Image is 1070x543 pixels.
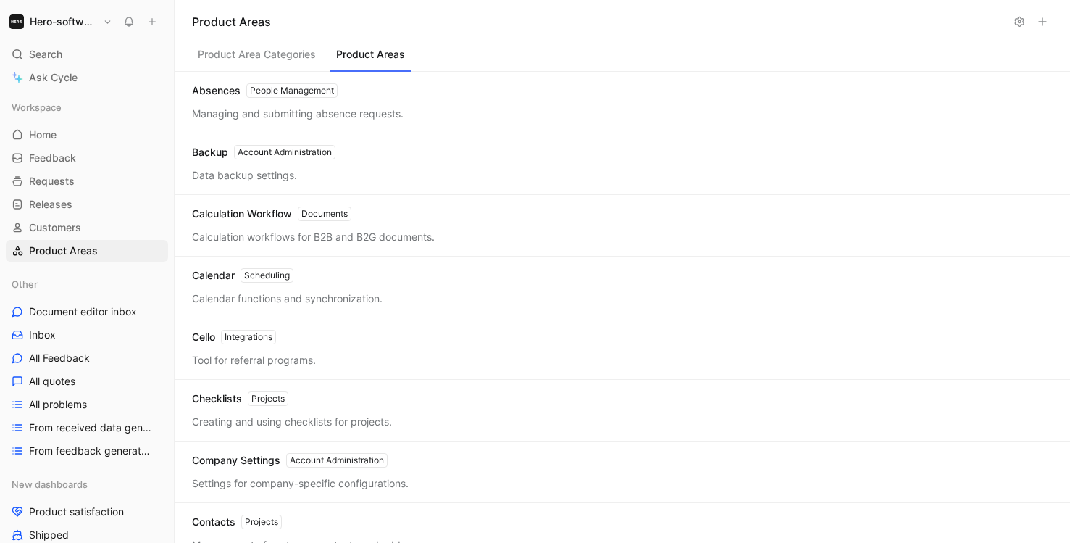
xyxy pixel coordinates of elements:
div: Cello [192,330,276,344]
span: From received data generated features [29,420,153,435]
span: Product Areas [29,244,98,258]
div: Absences [192,83,338,98]
span: Other [12,277,38,291]
div: Search [6,43,168,65]
a: Feedback [6,147,168,169]
a: From feedback generated features [6,440,168,462]
a: All Feedback [6,347,168,369]
span: Search [29,46,62,63]
button: Product Area Categories [192,44,322,72]
span: Workspace [12,100,62,115]
div: Settings for company-specific configurations. [192,476,1053,491]
span: All problems [29,397,87,412]
div: Other [6,273,168,295]
div: Projects [251,391,285,406]
span: Customers [29,220,81,235]
a: Ask Cycle [6,67,168,88]
a: All problems [6,394,168,415]
div: Calculation workflows for B2B and B2G documents. [192,230,1053,244]
a: All quotes [6,370,168,392]
button: Hero-softwareHero-software [6,12,116,32]
div: Backup [192,145,335,159]
div: Calculation Workflow [192,207,351,221]
a: Product Areas [6,240,168,262]
h1: Product Areas [192,13,1006,30]
div: Tool for referral programs. [192,353,1053,368]
div: Account Administration [290,453,384,468]
a: Document editor inbox [6,301,168,323]
span: All quotes [29,374,75,389]
div: People Management [250,83,334,98]
span: All Feedback [29,351,90,365]
div: Workspace [6,96,168,118]
img: Hero-software [9,14,24,29]
a: Customers [6,217,168,239]
div: Integrations [225,330,272,344]
div: OtherDocument editor inboxInboxAll FeedbackAll quotesAll problemsFrom received data generated fea... [6,273,168,462]
span: Releases [29,197,72,212]
div: Calendar [192,268,293,283]
div: Managing and submitting absence requests. [192,107,1053,121]
span: Home [29,128,57,142]
div: Account Administration [238,145,332,159]
div: New dashboards [6,473,168,495]
span: Shipped [29,528,69,542]
div: Calendar functions and synchronization. [192,291,1053,306]
div: Scheduling [244,268,290,283]
div: Checklists [192,391,288,406]
span: Ask Cycle [29,69,78,86]
span: Document editor inbox [29,304,137,319]
div: Data backup settings. [192,168,1053,183]
button: Product Areas [330,44,411,72]
span: Inbox [29,328,56,342]
a: Product satisfaction [6,501,168,523]
div: Company Settings [192,453,388,468]
span: Product satisfaction [29,505,124,519]
span: From feedback generated features [29,444,151,458]
div: Creating and using checklists for projects. [192,415,1053,429]
div: Documents [301,207,348,221]
a: Home [6,124,168,146]
a: Releases [6,194,168,215]
span: New dashboards [12,477,88,492]
h1: Hero-software [30,15,97,28]
a: From received data generated features [6,417,168,439]
div: Projects [245,515,278,529]
span: Feedback [29,151,76,165]
span: Requests [29,174,75,188]
div: Contacts [192,515,282,529]
a: Requests [6,170,168,192]
a: Inbox [6,324,168,346]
